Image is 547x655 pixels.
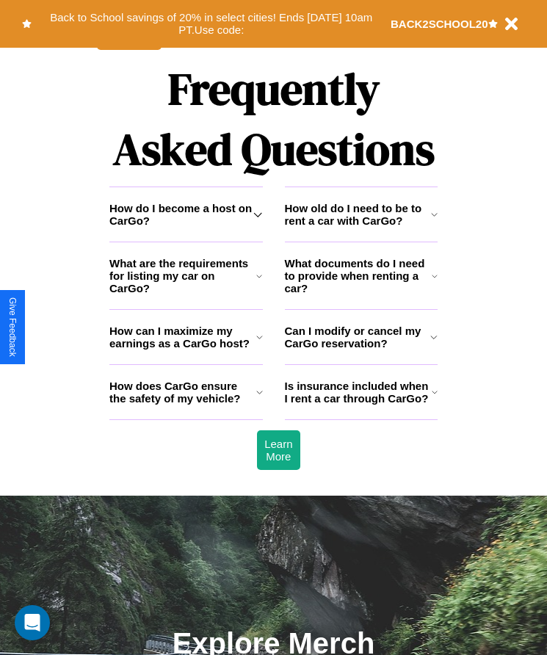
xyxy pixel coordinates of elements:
[285,380,432,405] h3: Is insurance included when I rent a car through CarGo?
[109,51,438,187] h1: Frequently Asked Questions
[109,202,253,227] h3: How do I become a host on CarGo?
[32,7,391,40] button: Back to School savings of 20% in select cities! Ends [DATE] 10am PT.Use code:
[109,257,256,294] h3: What are the requirements for listing my car on CarGo?
[109,325,256,350] h3: How can I maximize my earnings as a CarGo host?
[391,18,488,30] b: BACK2SCHOOL20
[285,325,431,350] h3: Can I modify or cancel my CarGo reservation?
[285,202,431,227] h3: How old do I need to be to rent a car with CarGo?
[257,430,300,470] button: Learn More
[15,605,50,640] div: Open Intercom Messenger
[285,257,432,294] h3: What documents do I need to provide when renting a car?
[7,297,18,357] div: Give Feedback
[109,380,256,405] h3: How does CarGo ensure the safety of my vehicle?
